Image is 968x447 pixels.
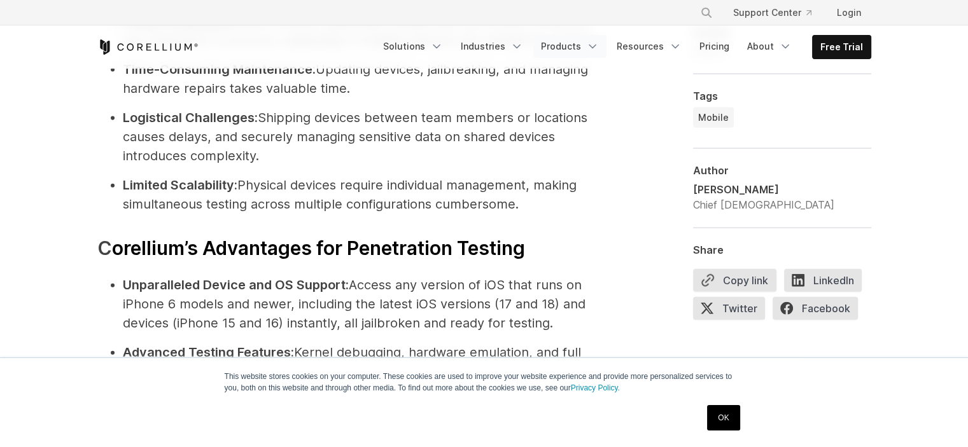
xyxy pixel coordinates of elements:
li: Access any version of iOS that runs on iPhone 6 models and newer, including the latest iOS versio... [123,275,607,333]
span: Twitter [693,297,765,320]
div: [PERSON_NAME] [693,182,834,197]
div: Author [693,164,871,177]
a: Privacy Policy. [571,383,620,392]
a: About [740,35,799,58]
div: Chief [DEMOGRAPHIC_DATA] [693,197,834,212]
a: Products [533,35,607,58]
strong: Advanced Testing Features: [123,345,294,360]
a: Free Trial [813,36,871,58]
span: orellium’s Advantages for Penetration Testing [112,237,525,259]
div: Share [693,244,871,256]
a: OK [707,405,740,430]
div: Navigation Menu [375,35,871,59]
h3: C [97,234,607,263]
p: This website stores cookies on your computer. These cookies are used to improve your website expe... [225,371,744,394]
li: Updating devices, jailbreaking, and managing hardware repairs takes valuable time. [123,60,607,98]
a: Twitter [693,297,773,325]
a: Industries [453,35,531,58]
span: Facebook [773,297,858,320]
li: Shipping devices between team members or locations causes delays, and securely managing sensitive... [123,108,607,165]
strong: Logistical Challenges: [123,110,258,125]
div: Navigation Menu [685,1,871,24]
li: Kernel debugging, hardware emulation, and full system control allow for in-depth security assessm... [123,343,607,381]
strong: Limited Scalability: [123,177,237,193]
li: Physical devices require individual management, making simultaneous testing across multiple confi... [123,175,607,214]
a: LinkedIn [784,269,869,297]
a: Pricing [692,35,737,58]
a: Support Center [723,1,822,24]
a: Corellium Home [97,39,199,55]
button: Copy link [693,269,776,292]
a: Solutions [375,35,451,58]
span: LinkedIn [784,269,862,292]
strong: Unparalleled Device and OS Support: [123,277,349,292]
button: Search [695,1,718,24]
a: Facebook [773,297,866,325]
a: Resources [609,35,689,58]
a: Login [827,1,871,24]
span: Mobile [698,111,729,124]
div: Tags [693,90,871,102]
strong: Time-Consuming Maintenance: [123,62,316,77]
a: Mobile [693,107,734,128]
